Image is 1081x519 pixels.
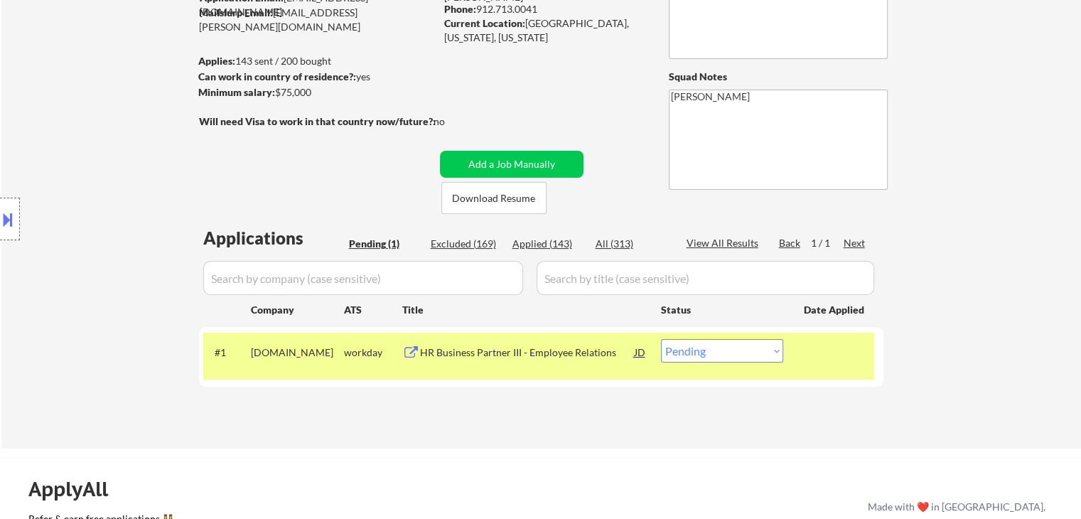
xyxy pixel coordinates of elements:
strong: Will need Visa to work in that country now/future?: [199,115,436,127]
div: Back [779,236,802,250]
div: workday [344,346,402,360]
div: Pending (1) [349,237,420,251]
div: Squad Notes [669,70,888,84]
strong: Current Location: [444,17,525,29]
div: ATS [344,303,402,317]
div: HR Business Partner III - Employee Relations [420,346,635,360]
div: JD [633,339,647,365]
div: Applied (143) [512,237,583,251]
div: 912.713.0041 [444,2,645,16]
div: #1 [215,346,240,360]
div: [EMAIL_ADDRESS][PERSON_NAME][DOMAIN_NAME] [199,6,435,33]
div: ApplyAll [28,477,124,501]
div: Applications [203,230,344,247]
strong: Can work in country of residence?: [198,70,356,82]
input: Search by company (case sensitive) [203,261,523,295]
div: Date Applied [804,303,866,317]
div: $75,000 [198,85,435,100]
div: Excluded (169) [431,237,502,251]
div: All (313) [596,237,667,251]
div: yes [198,70,431,84]
div: Next [844,236,866,250]
div: [DOMAIN_NAME] [251,346,344,360]
strong: Phone: [444,3,476,15]
div: Status [661,296,783,322]
button: Add a Job Manually [440,151,583,178]
div: [GEOGRAPHIC_DATA], [US_STATE], [US_STATE] [444,16,645,44]
input: Search by title (case sensitive) [537,261,874,295]
div: 143 sent / 200 bought [198,54,435,68]
button: Download Resume [441,182,547,214]
strong: Minimum salary: [198,86,275,98]
div: Title [402,303,647,317]
div: Company [251,303,344,317]
div: View All Results [687,236,763,250]
div: 1 / 1 [811,236,844,250]
div: no [434,114,474,129]
strong: Mailslurp Email: [199,6,273,18]
strong: Applies: [198,55,235,67]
